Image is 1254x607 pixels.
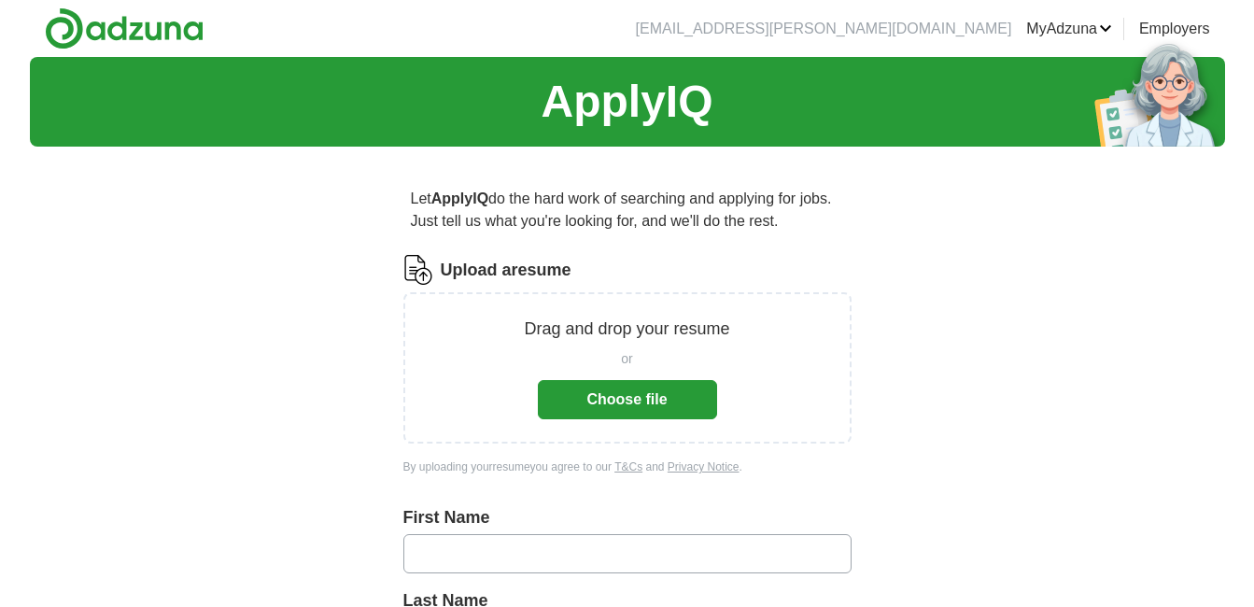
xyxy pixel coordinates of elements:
strong: ApplyIQ [431,191,488,206]
a: Privacy Notice [668,460,740,473]
label: Upload a resume [441,258,571,283]
img: Adzuna logo [45,7,204,49]
span: or [621,349,632,369]
img: CV Icon [403,255,433,285]
a: MyAdzuna [1026,18,1112,40]
label: First Name [403,505,852,530]
p: Let do the hard work of searching and applying for jobs. Just tell us what you're looking for, an... [403,180,852,240]
h1: ApplyIQ [541,68,712,135]
button: Choose file [538,380,717,419]
a: Employers [1139,18,1210,40]
p: Drag and drop your resume [524,317,729,342]
div: By uploading your resume you agree to our and . [403,459,852,475]
li: [EMAIL_ADDRESS][PERSON_NAME][DOMAIN_NAME] [636,18,1012,40]
a: T&Cs [614,460,642,473]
